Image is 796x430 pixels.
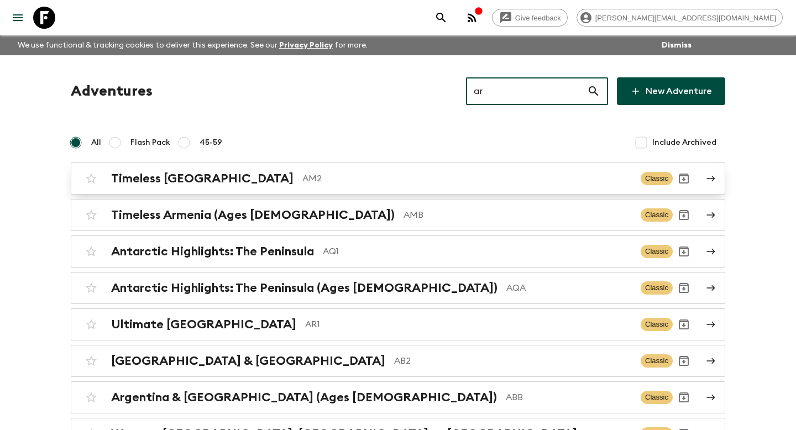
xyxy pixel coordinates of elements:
[659,38,694,53] button: Dismiss
[111,354,385,368] h2: [GEOGRAPHIC_DATA] & [GEOGRAPHIC_DATA]
[91,137,101,148] span: All
[130,137,170,148] span: Flash Pack
[71,80,153,102] h1: Adventures
[641,391,673,404] span: Classic
[279,41,333,49] a: Privacy Policy
[430,7,452,29] button: search adventures
[111,244,314,259] h2: Antarctic Highlights: The Peninsula
[71,272,725,304] a: Antarctic Highlights: The Peninsula (Ages [DEMOGRAPHIC_DATA])AQAClassicArchive
[111,390,497,405] h2: Argentina & [GEOGRAPHIC_DATA] (Ages [DEMOGRAPHIC_DATA])
[617,77,725,105] a: New Adventure
[404,208,632,222] p: AMB
[673,386,695,408] button: Archive
[13,35,372,55] p: We use functional & tracking cookies to deliver this experience. See our for more.
[394,354,632,368] p: AB2
[71,308,725,340] a: Ultimate [GEOGRAPHIC_DATA]AR1ClassicArchive
[111,281,498,295] h2: Antarctic Highlights: The Peninsula (Ages [DEMOGRAPHIC_DATA])
[302,172,632,185] p: AM2
[71,199,725,231] a: Timeless Armenia (Ages [DEMOGRAPHIC_DATA])AMBClassicArchive
[71,235,725,268] a: Antarctic Highlights: The PeninsulaAQ1ClassicArchive
[71,345,725,377] a: [GEOGRAPHIC_DATA] & [GEOGRAPHIC_DATA]AB2ClassicArchive
[673,167,695,190] button: Archive
[673,240,695,263] button: Archive
[641,245,673,258] span: Classic
[577,9,783,27] div: [PERSON_NAME][EMAIL_ADDRESS][DOMAIN_NAME]
[673,350,695,372] button: Archive
[509,14,567,22] span: Give feedback
[323,245,632,258] p: AQ1
[200,137,222,148] span: 45-59
[111,317,296,332] h2: Ultimate [GEOGRAPHIC_DATA]
[641,281,673,295] span: Classic
[589,14,782,22] span: [PERSON_NAME][EMAIL_ADDRESS][DOMAIN_NAME]
[111,171,294,186] h2: Timeless [GEOGRAPHIC_DATA]
[641,208,673,222] span: Classic
[506,281,632,295] p: AQA
[652,137,716,148] span: Include Archived
[71,162,725,195] a: Timeless [GEOGRAPHIC_DATA]AM2ClassicArchive
[71,381,725,413] a: Argentina & [GEOGRAPHIC_DATA] (Ages [DEMOGRAPHIC_DATA])ABBClassicArchive
[673,204,695,226] button: Archive
[506,391,632,404] p: ABB
[111,208,395,222] h2: Timeless Armenia (Ages [DEMOGRAPHIC_DATA])
[641,172,673,185] span: Classic
[466,76,587,107] input: e.g. AR1, Argentina
[641,318,673,331] span: Classic
[7,7,29,29] button: menu
[305,318,632,331] p: AR1
[673,313,695,335] button: Archive
[673,277,695,299] button: Archive
[641,354,673,368] span: Classic
[492,9,568,27] a: Give feedback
